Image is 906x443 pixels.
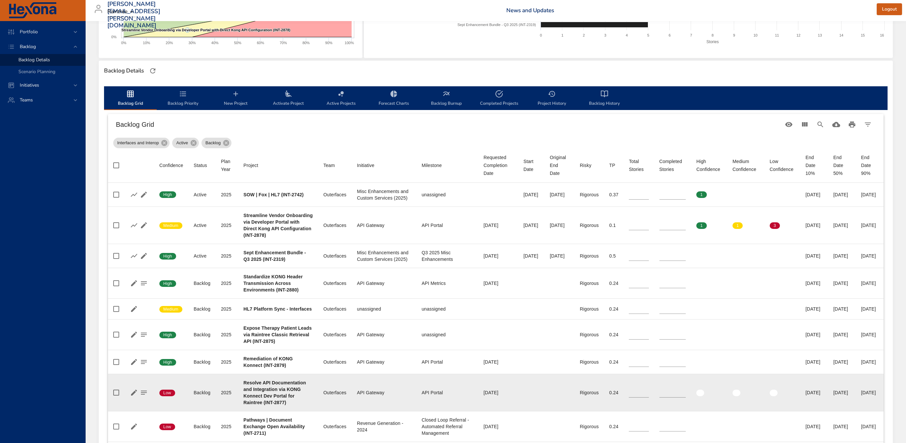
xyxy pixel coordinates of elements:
div: High Confidence [696,157,722,173]
span: 0 [733,253,743,259]
text: Stories [706,40,719,44]
div: Active [194,253,210,259]
button: Edit Project Details [139,251,149,261]
div: Backlog [201,138,231,148]
text: 50% [234,41,241,45]
div: Requested Completion Date [484,153,513,177]
text: 5 [647,33,649,37]
div: Outerfaces [323,389,346,396]
h3: [PERSON_NAME][EMAIL_ADDRESS][PERSON_NAME][DOMAIN_NAME] [107,1,160,29]
div: Sort [357,161,374,169]
div: Revenue Generation - 2024 [357,420,411,433]
div: Sort [629,157,649,173]
div: Total Stories [629,157,649,173]
button: Edit Project Details [129,330,139,340]
button: Show Burnup [129,190,139,200]
div: End Date 50% [833,153,850,177]
div: Sort [580,161,591,169]
div: Misc Enhancements and Custom Services (2025) [357,188,411,201]
div: [DATE] [806,191,823,198]
span: 0 [770,253,780,259]
div: [DATE] [806,389,823,396]
div: [DATE] [550,191,569,198]
span: Confidence [159,161,183,169]
span: High [159,332,176,338]
span: Plan Year [221,157,233,173]
div: [DATE] [833,222,850,229]
b: Sept Enhancement Bundle - Q3 2025 (INT-2319) [244,250,306,262]
button: Standard Views [781,117,797,132]
button: Project Notes [139,388,149,398]
span: Active [172,140,192,146]
text: 11 [775,33,779,37]
button: Edit Project Details [139,190,149,200]
button: Project Notes [139,278,149,288]
span: Active Projects [319,90,363,107]
text: 60% [257,41,264,45]
div: 0.24 [609,280,619,287]
div: [DATE] [550,253,569,259]
span: Backlog Priority [161,90,205,107]
text: 14 [839,33,843,37]
div: [DATE] [806,222,823,229]
span: Start Date [523,157,539,173]
button: Print [844,117,860,132]
div: Sort [659,157,686,173]
div: API Portal [422,389,473,396]
div: Outerfaces [323,359,346,365]
div: 0.24 [609,389,619,396]
span: 0 [696,253,706,259]
div: 2025 [221,331,233,338]
text: 80% [303,41,310,45]
div: Sort [609,161,615,169]
div: [DATE] [833,191,850,198]
text: 0 [540,33,542,37]
div: [DATE] [833,331,850,338]
div: 2025 [221,306,233,312]
span: Interfaces and Interop [113,140,163,146]
div: [DATE] [861,306,878,312]
div: [DATE] [806,253,823,259]
div: Outerfaces [323,280,346,287]
h6: Backlog Grid [116,119,781,130]
b: SOW | Fox | HL7 (INT-2742) [244,192,304,197]
text: 7 [690,33,692,37]
div: API Portal [422,222,473,229]
div: [DATE] [861,280,878,287]
div: [DATE] [833,423,850,430]
span: Backlog Burnup [424,90,469,107]
div: Project [244,161,258,169]
text: 100% [345,41,354,45]
div: [DATE] [806,280,823,287]
button: Edit Project Details [129,388,139,398]
div: Risky [580,161,591,169]
div: Outerfaces [323,222,346,229]
div: 0.24 [609,331,619,338]
span: High [159,253,176,259]
div: Rigorous [580,306,599,312]
div: Backlog [194,389,210,396]
div: End Date 10% [806,153,823,177]
div: [DATE] [833,306,850,312]
span: Medium Confidence [733,157,759,173]
div: 2025 [221,389,233,396]
div: 2025 [221,280,233,287]
div: Sort [323,161,335,169]
span: 1 [733,223,743,229]
text: 2 [583,33,585,37]
span: High [159,281,176,287]
b: Streamline Vendor Onboarding via Developer Portal with Direct Kong API Configuration (INT-2878) [244,213,313,238]
div: Rigorous [580,389,599,396]
div: Sort [244,161,258,169]
button: Edit Project Details [139,220,149,230]
span: Activate Project [266,90,311,107]
b: Remediation of KONG Konnect (INT-2879) [244,356,293,368]
div: [DATE] [861,359,878,365]
span: Milestone [422,161,473,169]
div: [DATE] [523,253,539,259]
div: Interfaces and Interop [113,138,170,148]
text: 70% [280,41,287,45]
div: 0.1 [609,222,619,229]
div: [DATE] [550,222,569,229]
div: Backlog [194,331,210,338]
